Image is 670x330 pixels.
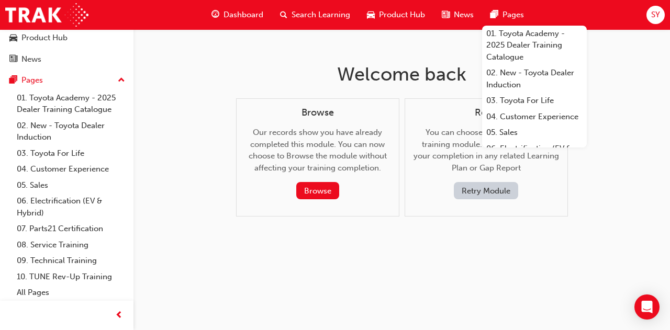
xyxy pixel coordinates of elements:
a: 03. Toyota For Life [482,93,587,109]
a: 02. New - Toyota Dealer Induction [482,65,587,93]
button: Pages [4,71,129,90]
a: 01. Toyota Academy - 2025 Dealer Training Catalogue [13,90,129,118]
button: Retry Module [454,182,518,199]
h4: Browse [245,107,390,119]
a: 07. Parts21 Certification [13,221,129,237]
a: All Pages [13,285,129,301]
h1: Welcome back [236,63,568,86]
span: News [454,9,474,21]
a: 01. Toyota Academy - 2025 Dealer Training Catalogue [482,26,587,65]
span: news-icon [442,8,450,21]
div: Pages [21,74,43,86]
a: 03. Toyota For Life [13,145,129,162]
a: car-iconProduct Hub [359,4,433,26]
span: car-icon [9,33,17,43]
a: 10. TUNE Rev-Up Training [13,269,129,285]
a: pages-iconPages [482,4,532,26]
a: 06. Electrification (EV & Hybrid) [13,193,129,221]
a: 05. Sales [13,177,129,194]
a: news-iconNews [433,4,482,26]
h4: Retry [414,107,559,119]
div: Product Hub [21,32,68,44]
div: Our records show you have already completed this module. You can now choose to Browse the module ... [245,107,390,200]
span: pages-icon [490,8,498,21]
span: guage-icon [211,8,219,21]
div: You can choose to re-attempt the training module. This will also reset your completion in any rel... [414,107,559,200]
a: 08. Service Training [13,237,129,253]
button: SY [646,6,665,24]
span: Search Learning [292,9,350,21]
a: Product Hub [4,28,129,48]
span: pages-icon [9,76,17,85]
a: 02. New - Toyota Dealer Induction [13,118,129,145]
span: Pages [502,9,524,21]
button: Browse [296,182,339,199]
a: 09. Technical Training [13,253,129,269]
span: car-icon [367,8,375,21]
a: 04. Customer Experience [13,161,129,177]
a: 04. Customer Experience [482,109,587,125]
span: SY [651,9,660,21]
span: search-icon [280,8,287,21]
span: Product Hub [379,9,425,21]
a: 06. Electrification (EV & Hybrid) [482,141,587,168]
a: 05. Sales [482,124,587,141]
span: Dashboard [224,9,263,21]
a: News [4,50,129,69]
div: Open Intercom Messenger [634,294,660,320]
span: news-icon [9,55,17,64]
img: Trak [5,3,88,27]
a: guage-iconDashboard [203,4,272,26]
span: prev-icon [115,309,123,322]
div: News [21,53,41,65]
a: search-iconSearch Learning [272,4,359,26]
span: up-icon [118,74,125,87]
